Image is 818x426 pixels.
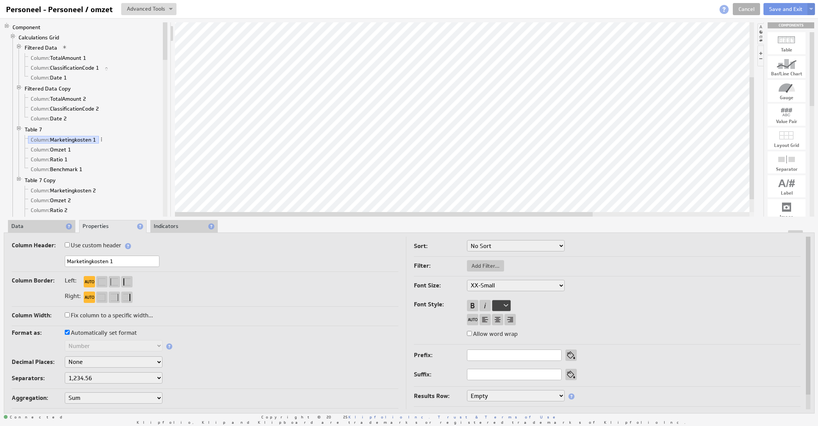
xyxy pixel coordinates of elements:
a: Cancel [733,3,760,15]
label: Column Header: [12,240,65,251]
img: button-savedrop.png [809,8,813,11]
input: Automatically set format [65,330,70,335]
span: View applied actions [62,45,67,50]
a: Column: Benchmark 2 [28,216,85,224]
input: Use custom header [65,242,70,247]
label: Decimal Places: [12,357,65,367]
li: Data [8,220,75,233]
a: Column: Benchmark 1 [28,165,85,173]
div: Separator [768,167,806,172]
label: Automatically set format [65,328,137,338]
div: Table [768,48,806,52]
label: Separators: [12,373,65,384]
span: Column: [31,64,50,71]
span: Add Filter... [467,262,504,269]
span: Column: [31,74,50,81]
input: Fix column to a specific width... [65,312,70,317]
a: Column: TotalAmount 1 [28,54,89,62]
li: Hide or show the component controls palette [757,45,763,66]
label: Left: [65,278,80,283]
div: Drag & drop components onto the workspace [768,22,814,28]
div: Value Pair [768,119,806,124]
span: Column: [31,207,50,214]
label: Font Style: [414,299,467,310]
a: Calculations Grid [16,34,62,41]
button: Save and Exit [763,3,808,15]
div: Label [768,191,806,195]
span: Column: [31,166,50,173]
a: Column: ClassificationCode 2 [28,105,102,112]
label: Sort: [414,241,467,251]
span: More actions [99,137,104,142]
label: Results Row: [414,391,467,401]
a: Column: Omzet 2 [28,197,74,204]
a: Column: Marketingkosten 2 [28,187,99,194]
input: Personeel - Personeel / omzet [3,3,117,16]
span: Sorted Lowest to Highest [104,66,109,72]
label: Column Width: [12,310,65,321]
a: Trust & Terms of Use [438,414,560,420]
li: Hide or show the component palette [757,23,764,44]
span: Column: [31,156,50,163]
div: Image [768,215,806,219]
span: Connected: ID: dpnc-26 Online: true [4,415,67,420]
span: Column: [31,55,50,61]
div: Layout Grid [768,143,806,148]
label: Fix column to a specific width... [65,310,153,321]
span: Column: [31,197,50,204]
span: Column: [31,115,50,122]
span: Column: [31,187,50,194]
a: Table 7 Copy [22,176,59,184]
div: Bar/Line Chart [768,72,806,76]
label: Allow word wrap [467,329,518,339]
img: button-savedrop.png [169,8,173,11]
span: Column: [31,136,50,143]
span: Column: [31,105,50,112]
span: Klipfolio, Klip and Klipboard are trademarks or registered trademarks of Klipfolio Inc. [137,420,685,424]
span: Column: [31,95,50,102]
span: Column: [31,146,50,153]
input: Allow word wrap [467,331,472,336]
span: Copyright © 2025 [261,415,430,419]
label: Filter: [414,261,467,271]
li: Indicators [150,220,218,233]
a: Column: Ratio 2 [28,206,70,214]
a: Component [10,23,44,31]
a: Column: Date 2 [28,115,70,122]
a: Column: Date 1 [28,74,70,81]
label: Font Size: [414,280,467,291]
a: Column: ClassificationCode 1 [28,64,102,72]
label: Aggregation: [12,393,65,403]
div: Gauge [768,95,806,100]
a: Filtered Data [22,44,60,51]
a: Filtered Data Copy [22,85,74,92]
label: Use custom header [65,240,121,251]
a: Column: Omzet 1 [28,146,74,153]
label: Format as: [12,328,65,338]
label: Suffix: [414,369,467,380]
label: Column Border: [12,275,65,286]
label: Right: [65,293,80,299]
li: Properties [79,220,147,233]
button: Add Filter... [467,260,504,272]
label: Prefix: [414,350,467,360]
a: Column: Marketingkosten 1 [28,136,99,144]
a: Table 7 [22,126,45,133]
a: Klipfolio Inc. [348,414,430,420]
a: Column: Ratio 1 [28,156,70,163]
a: Column: TotalAmount 2 [28,95,89,103]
